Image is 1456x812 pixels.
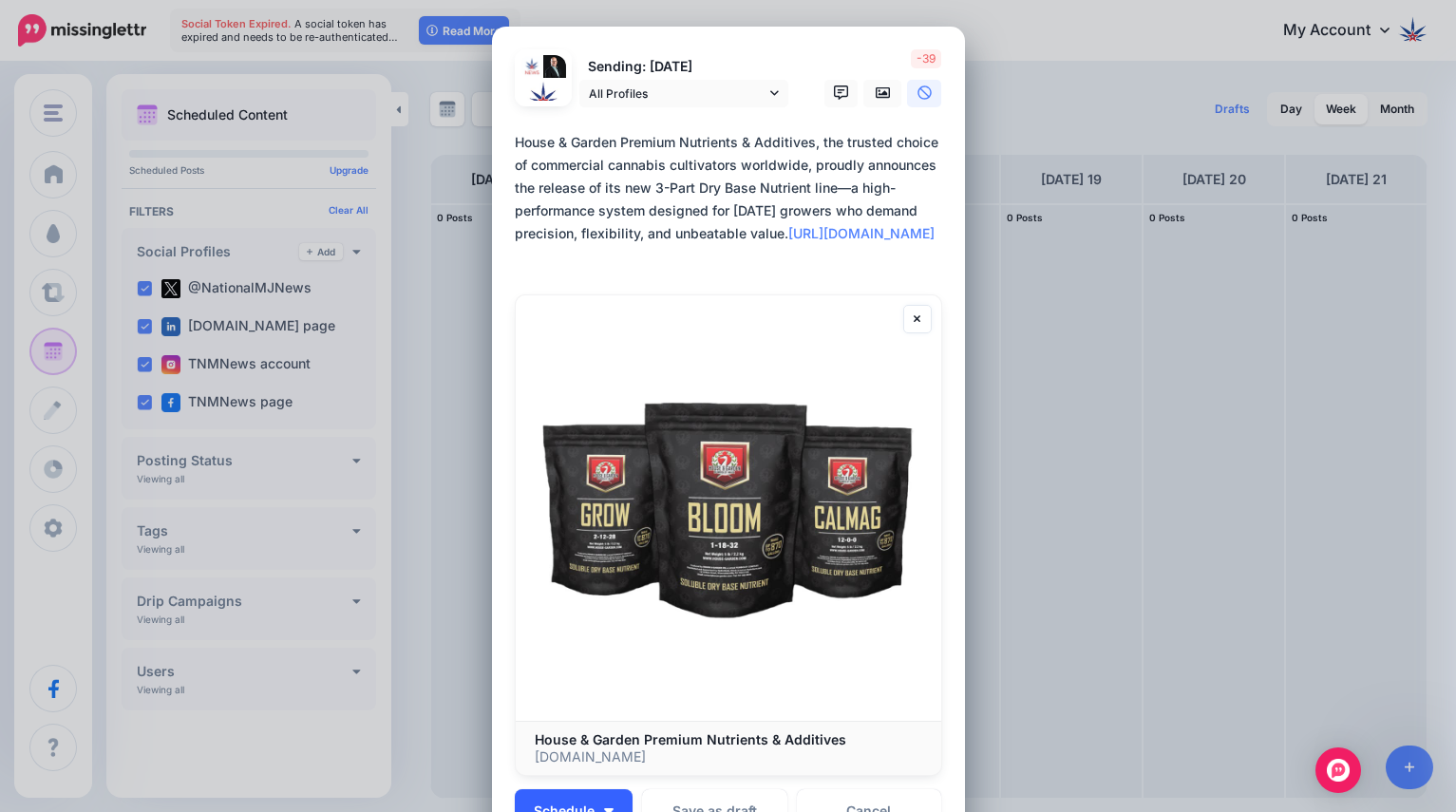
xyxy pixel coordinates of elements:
[520,55,543,78] img: h5mYz82C-22304.jpg
[589,84,766,104] span: All Profiles
[520,78,566,123] img: 119437373_185102129723810_1602249427378442056_n-bsa139760.jpg
[515,131,952,245] div: House & Garden Premium Nutrients & Additives, the trusted choice of commercial cannabis cultivato...
[579,80,788,107] a: All Profiles
[543,55,566,78] img: 1639683545197-70411.png
[911,49,941,68] span: -39
[535,731,846,747] b: House & Garden Premium Nutrients & Additives
[1315,747,1361,793] div: Open Intercom Messenger
[516,295,941,721] img: House & Garden Premium Nutrients & Additives
[535,748,922,765] p: [DOMAIN_NAME]
[579,56,788,78] p: Sending: [DATE]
